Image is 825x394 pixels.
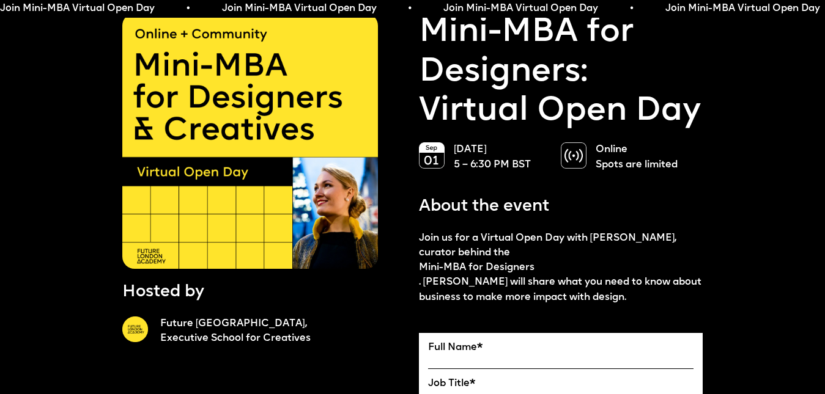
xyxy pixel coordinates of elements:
p: Virtual Open Day [419,13,703,132]
p: [DATE] 5 – 6:30 PM BST [454,142,531,172]
label: Full Name [428,342,694,354]
p: Hosted by [122,281,204,304]
img: A yellow circle with Future London Academy logo [122,316,148,342]
label: Job Title [428,378,694,390]
div: Loading... [5,5,179,16]
a: Mini-MBA for Designers: [419,13,703,93]
p: Join us for a Virtual Open Day with [PERSON_NAME], curator behind the . [PERSON_NAME] will share ... [419,231,703,305]
p: Online Spots are limited [596,142,678,172]
span: • [620,2,624,15]
span: • [399,2,402,15]
p: About the event [419,195,549,219]
a: Future [GEOGRAPHIC_DATA],Executive School for Creatives [160,316,407,346]
span: • [177,2,180,15]
a: Mini-MBA for Designers [419,260,703,275]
